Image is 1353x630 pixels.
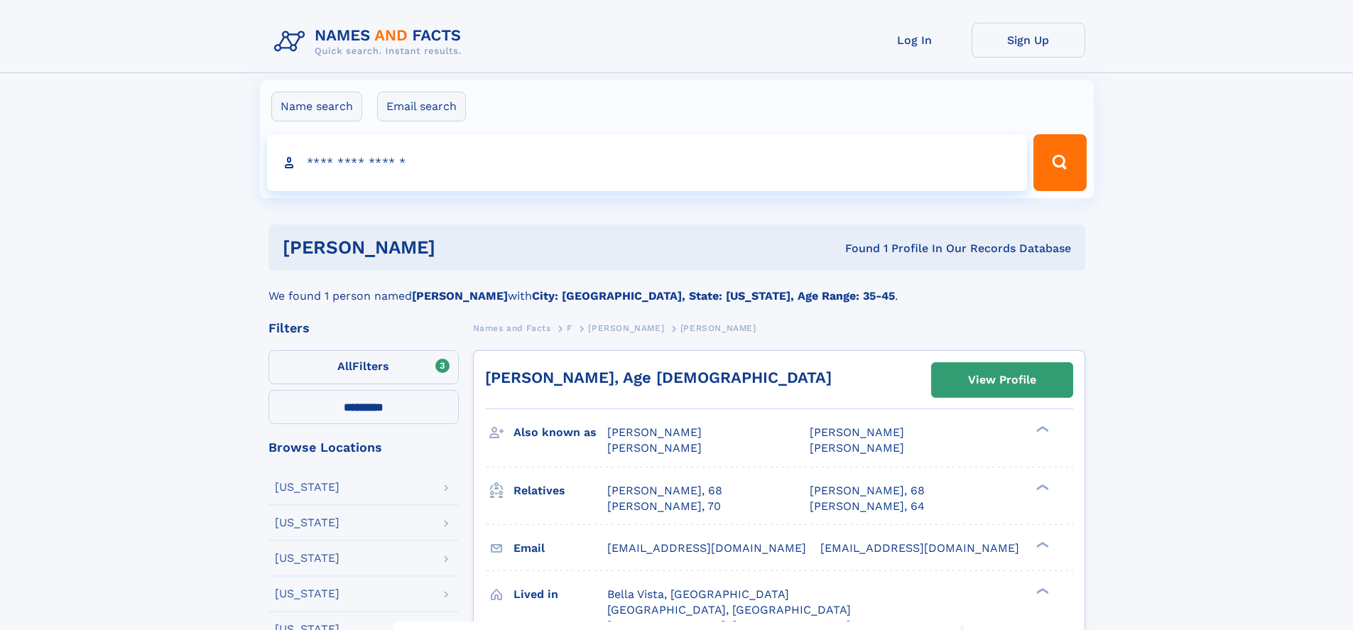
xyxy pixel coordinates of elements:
[567,319,572,337] a: F
[275,588,339,599] div: [US_STATE]
[514,582,607,607] h3: Lived in
[268,271,1085,305] div: We found 1 person named with .
[567,323,572,333] span: F
[810,425,904,439] span: [PERSON_NAME]
[268,350,459,384] label: Filters
[268,23,473,61] img: Logo Names and Facts
[473,319,551,337] a: Names and Facts
[1033,540,1050,549] div: ❯
[607,587,789,601] span: Bella Vista, [GEOGRAPHIC_DATA]
[514,536,607,560] h3: Email
[283,239,641,256] h1: [PERSON_NAME]
[1033,425,1050,434] div: ❯
[1033,482,1050,491] div: ❯
[972,23,1085,58] a: Sign Up
[532,289,895,303] b: City: [GEOGRAPHIC_DATA], State: [US_STATE], Age Range: 35-45
[275,482,339,493] div: [US_STATE]
[514,420,607,445] h3: Also known as
[968,364,1036,396] div: View Profile
[810,483,925,499] a: [PERSON_NAME], 68
[267,134,1028,191] input: search input
[337,359,352,373] span: All
[588,319,664,337] a: [PERSON_NAME]
[680,323,756,333] span: [PERSON_NAME]
[858,23,972,58] a: Log In
[377,92,466,121] label: Email search
[607,441,702,455] span: [PERSON_NAME]
[514,479,607,503] h3: Relatives
[275,517,339,528] div: [US_STATE]
[485,369,832,386] a: [PERSON_NAME], Age [DEMOGRAPHIC_DATA]
[1033,586,1050,595] div: ❯
[640,241,1071,256] div: Found 1 Profile In Our Records Database
[820,541,1019,555] span: [EMAIL_ADDRESS][DOMAIN_NAME]
[607,499,721,514] a: [PERSON_NAME], 70
[607,541,806,555] span: [EMAIL_ADDRESS][DOMAIN_NAME]
[271,92,362,121] label: Name search
[607,603,851,617] span: [GEOGRAPHIC_DATA], [GEOGRAPHIC_DATA]
[810,441,904,455] span: [PERSON_NAME]
[607,425,702,439] span: [PERSON_NAME]
[932,363,1072,397] a: View Profile
[1033,134,1086,191] button: Search Button
[810,499,925,514] a: [PERSON_NAME], 64
[268,441,459,454] div: Browse Locations
[268,322,459,335] div: Filters
[412,289,508,303] b: [PERSON_NAME]
[275,553,339,564] div: [US_STATE]
[588,323,664,333] span: [PERSON_NAME]
[607,483,722,499] a: [PERSON_NAME], 68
